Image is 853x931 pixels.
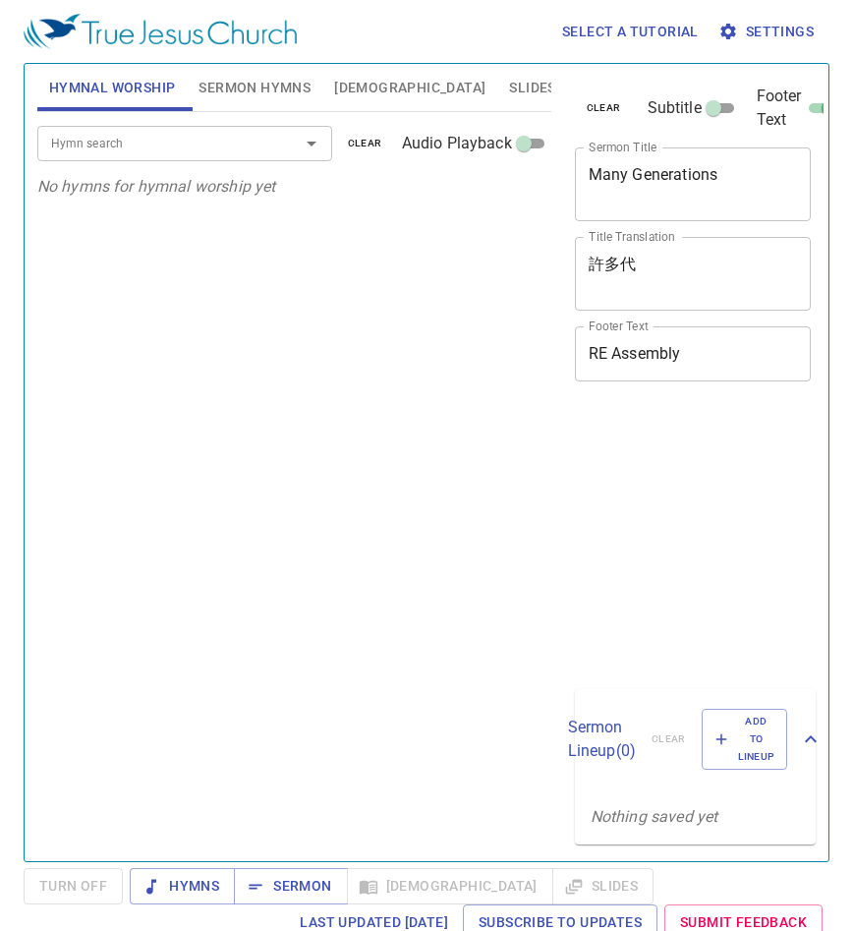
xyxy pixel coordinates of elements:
button: Sermon [234,868,347,904]
span: Sermon [250,874,331,899]
i: No hymns for hymnal worship yet [37,177,276,196]
button: Settings [714,14,822,50]
span: Hymnal Worship [49,76,176,100]
span: Hymns [145,874,219,899]
textarea: 許多代 [589,255,798,292]
span: clear [587,99,621,117]
span: Slides [509,76,555,100]
button: Hymns [130,868,235,904]
i: Nothing saved yet [591,807,718,826]
button: Add to Lineup [702,709,788,771]
button: Open [298,130,325,157]
span: Footer Text [757,85,802,132]
iframe: from-child [567,402,767,681]
span: [DEMOGRAPHIC_DATA] [334,76,485,100]
div: Sermon Lineup(0)clearAdd to Lineup [575,689,816,790]
textarea: Many Generations [589,165,798,203]
span: Select a tutorial [562,20,699,44]
button: clear [336,132,394,155]
span: clear [348,135,382,152]
span: Add to Lineup [714,713,775,767]
span: Settings [722,20,814,44]
span: Sermon Hymns [199,76,311,100]
button: clear [575,96,633,120]
button: Select a tutorial [554,14,707,50]
img: True Jesus Church [24,14,297,49]
p: Sermon Lineup ( 0 ) [568,716,636,763]
span: Audio Playback [402,132,512,155]
span: Subtitle [648,96,702,120]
